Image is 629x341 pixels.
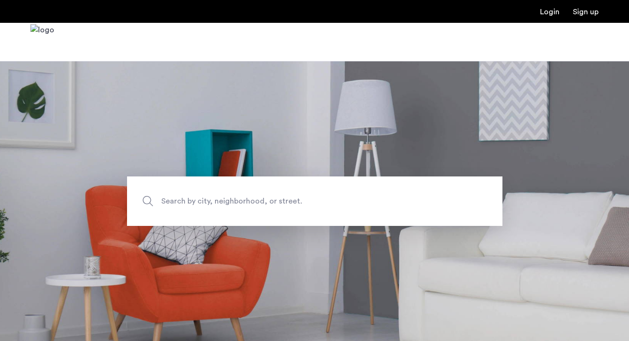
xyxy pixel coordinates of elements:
[30,24,54,60] a: Cazamio Logo
[573,8,599,16] a: Registration
[127,176,502,226] input: Apartment Search
[540,8,560,16] a: Login
[30,24,54,60] img: logo
[161,195,424,207] span: Search by city, neighborhood, or street.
